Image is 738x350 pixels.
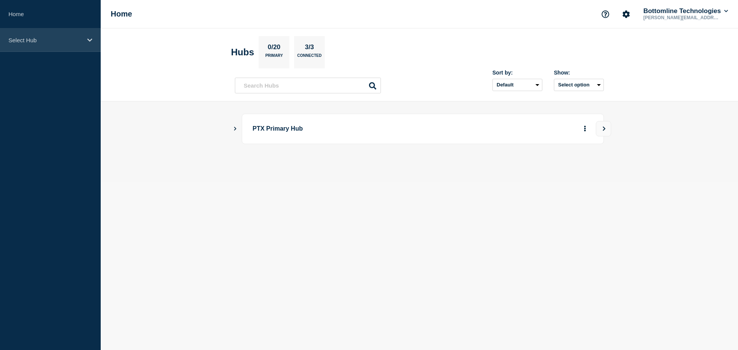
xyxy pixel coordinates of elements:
[231,47,254,58] h2: Hubs
[596,121,611,136] button: View
[253,122,465,136] p: PTX Primary Hub
[580,122,590,136] button: More actions
[618,6,634,22] button: Account settings
[302,43,317,53] p: 3/3
[233,126,237,132] button: Show Connected Hubs
[492,79,542,91] select: Sort by
[554,79,604,91] button: Select option
[492,70,542,76] div: Sort by:
[597,6,613,22] button: Support
[265,53,283,61] p: Primary
[642,15,722,20] p: [PERSON_NAME][EMAIL_ADDRESS][PERSON_NAME][DOMAIN_NAME]
[111,10,132,18] h1: Home
[642,7,730,15] button: Bottomline Technologies
[8,37,82,43] p: Select Hub
[235,78,381,93] input: Search Hubs
[554,70,604,76] div: Show:
[265,43,283,53] p: 0/20
[297,53,321,61] p: Connected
